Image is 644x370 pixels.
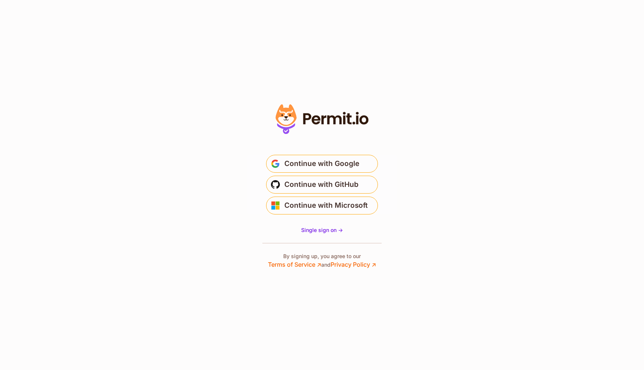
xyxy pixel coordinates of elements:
a: Single sign on -> [301,226,343,234]
a: Privacy Policy ↗ [331,261,376,268]
button: Continue with GitHub [266,176,378,194]
button: Continue with Microsoft [266,197,378,214]
button: Continue with Google [266,155,378,173]
p: By signing up, you agree to our and [268,253,376,269]
span: Continue with Google [284,158,359,170]
span: Single sign on -> [301,227,343,233]
span: Continue with Microsoft [284,200,368,211]
span: Continue with GitHub [284,179,359,191]
a: Terms of Service ↗ [268,261,321,268]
